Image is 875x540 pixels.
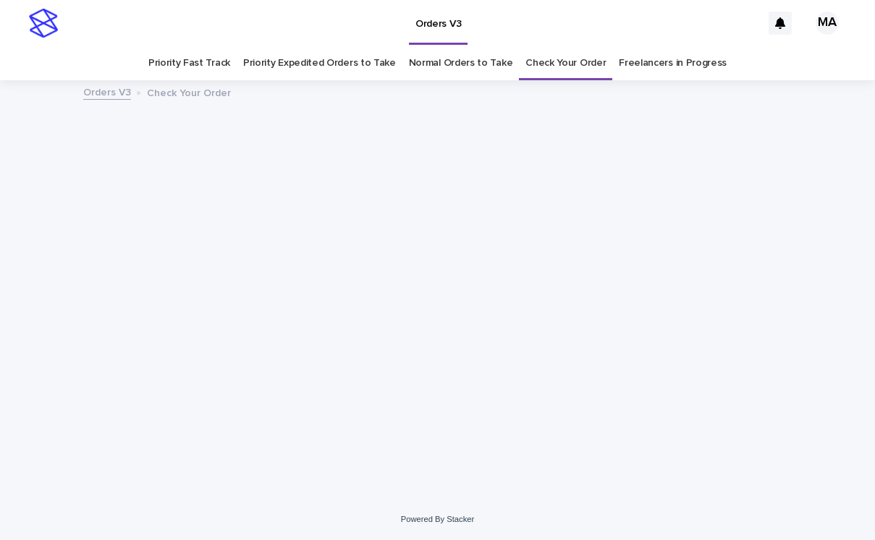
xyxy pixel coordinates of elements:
a: Priority Expedited Orders to Take [243,46,396,80]
a: Priority Fast Track [148,46,230,80]
img: stacker-logo-s-only.png [29,9,58,38]
a: Freelancers in Progress [619,46,727,80]
div: MA [816,12,839,35]
p: Check Your Order [147,84,231,100]
a: Check Your Order [525,46,606,80]
a: Normal Orders to Take [409,46,513,80]
a: Powered By Stacker [401,515,474,523]
a: Orders V3 [83,83,131,100]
